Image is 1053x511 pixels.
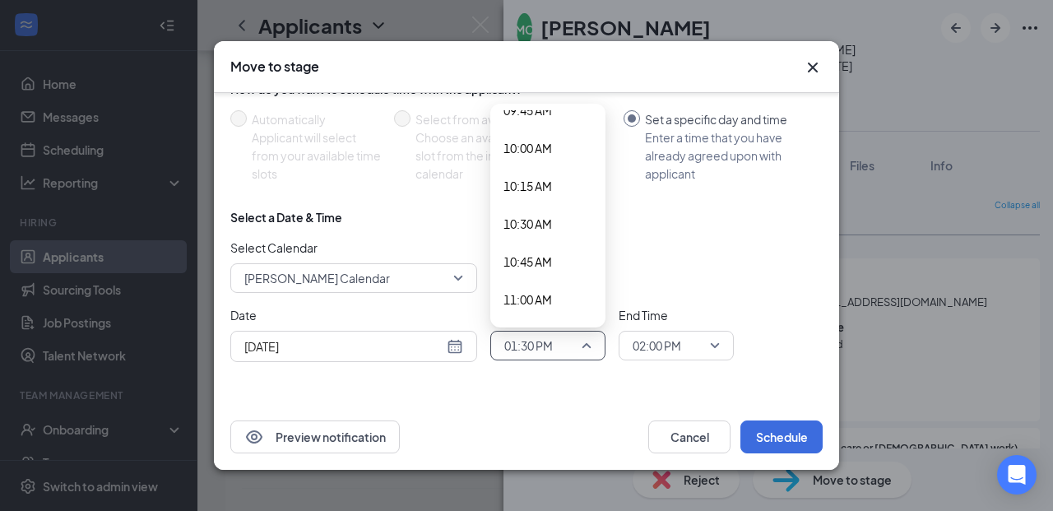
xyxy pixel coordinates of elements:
[230,420,400,453] button: EyePreview notification
[740,420,823,453] button: Schedule
[230,239,477,257] span: Select Calendar
[503,253,552,271] span: 10:45 AM
[244,266,390,290] span: [PERSON_NAME] Calendar
[503,215,552,233] span: 10:30 AM
[648,420,731,453] button: Cancel
[244,427,264,447] svg: Eye
[645,128,809,183] div: Enter a time that you have already agreed upon with applicant
[619,306,734,324] span: End Time
[503,139,552,157] span: 10:00 AM
[230,58,319,76] h3: Move to stage
[803,58,823,77] svg: Cross
[633,333,681,358] span: 02:00 PM
[503,290,552,309] span: 11:00 AM
[230,209,342,225] div: Select a Date & Time
[415,110,610,128] div: Select from availability
[252,110,381,128] div: Automatically
[415,128,610,183] div: Choose an available day and time slot from the interview lead’s calendar
[503,101,552,119] span: 09:45 AM
[504,333,553,358] span: 01:30 PM
[244,337,443,355] input: Aug 26, 2025
[997,455,1037,495] div: Open Intercom Messenger
[645,110,809,128] div: Set a specific day and time
[230,306,477,324] span: Date
[503,177,552,195] span: 10:15 AM
[252,128,381,183] div: Applicant will select from your available time slots
[803,58,823,77] button: Close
